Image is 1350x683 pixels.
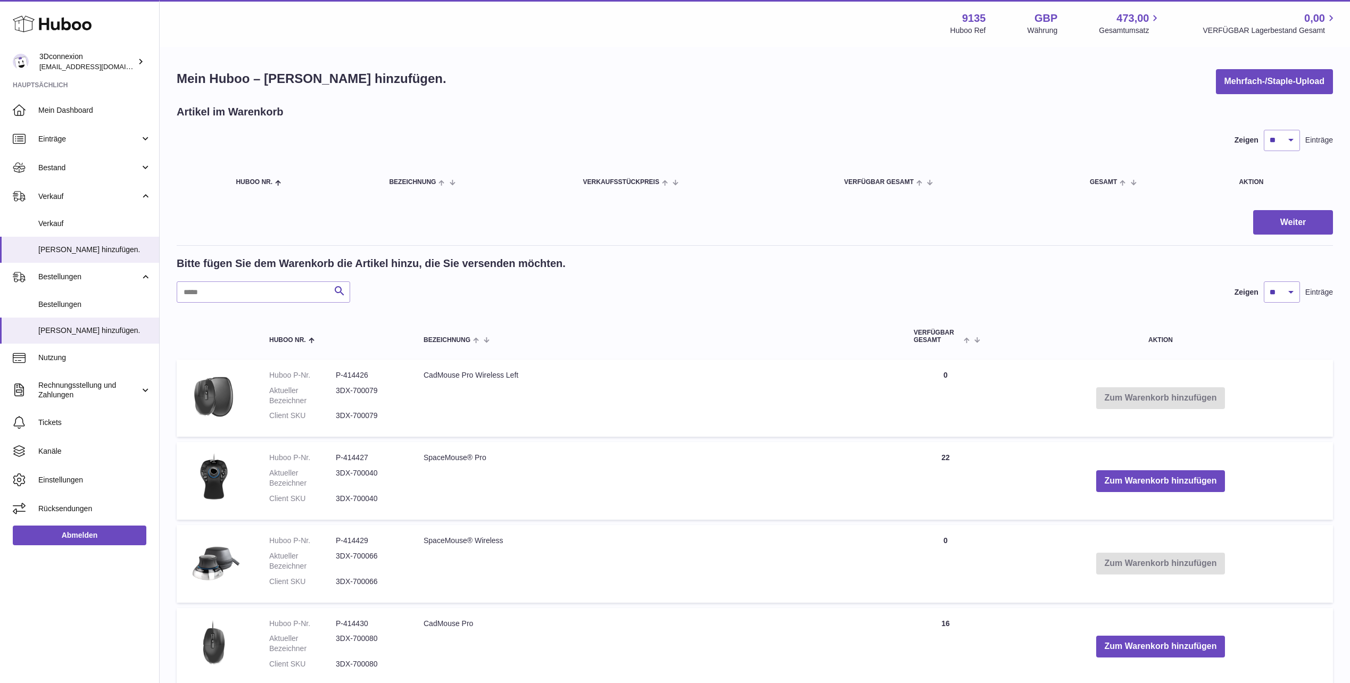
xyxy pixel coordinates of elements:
[1203,26,1337,36] span: VERFÜGBAR Lagerbestand Gesamt
[903,525,988,603] td: 0
[13,526,146,545] a: Abmelden
[187,370,241,423] img: CadMouse Pro Wireless Left
[38,446,151,456] span: Kanäle
[336,619,402,629] dd: P-414430
[1099,11,1161,36] a: 473,00 Gesamtumsatz
[187,453,241,506] img: SpaceMouse® Pro
[1235,135,1258,145] label: Zeigen
[413,360,903,437] td: CadMouse Pro Wireless Left
[269,659,336,669] dt: Client SKU
[236,179,272,186] span: Huboo Nr.
[13,54,29,70] img: order_eu@3dconnexion.com
[1096,470,1225,492] button: Zum Warenkorb hinzufügen
[950,26,986,36] div: Huboo Ref
[844,179,914,186] span: VERFÜGBAR Gesamt
[269,634,336,654] dt: Aktueller Bezeichner
[583,179,659,186] span: Verkaufsstückpreis
[1304,11,1325,26] span: 0,00
[38,163,140,173] span: Bestand
[269,619,336,629] dt: Huboo P-Nr.
[903,360,988,437] td: 0
[413,525,903,603] td: SpaceMouse® Wireless
[38,245,151,255] span: [PERSON_NAME] hinzufügen.
[187,619,241,672] img: CadMouse Pro
[177,256,566,271] h2: Bitte fügen Sie dem Warenkorb die Artikel hinzu, die Sie versenden möchten.
[269,370,336,380] dt: Huboo P-Nr.
[1305,287,1333,297] span: Einträge
[1305,135,1333,145] span: Einträge
[269,577,336,587] dt: Client SKU
[38,105,151,115] span: Mein Dashboard
[336,453,402,463] dd: P-414427
[1216,69,1333,94] button: Mehrfach-/Staple-Upload
[336,494,402,504] dd: 3DX-700040
[336,468,402,488] dd: 3DX-700040
[1116,11,1149,26] span: 473,00
[903,442,988,520] td: 22
[38,219,151,229] span: Verkauf
[1096,636,1225,657] button: Zum Warenkorb hinzufügen
[336,386,402,406] dd: 3DX-700079
[336,536,402,546] dd: P-414429
[269,453,336,463] dt: Huboo P-Nr.
[336,659,402,669] dd: 3DX-700080
[38,380,140,401] span: Rechnungsstellung und Zahlungen
[38,504,151,514] span: Rücksendungen
[269,386,336,406] dt: Aktueller Bezeichner
[39,52,135,72] div: 3Dconnexion
[38,353,151,363] span: Nutzung
[336,370,402,380] dd: P-414426
[269,411,336,421] dt: Client SKU
[269,536,336,546] dt: Huboo P-Nr.
[336,577,402,587] dd: 3DX-700066
[269,468,336,488] dt: Aktueller Bezeichner
[38,418,151,428] span: Tickets
[1235,287,1258,297] label: Zeigen
[336,551,402,571] dd: 3DX-700066
[38,299,151,310] span: Bestellungen
[1028,26,1058,36] div: Währung
[1203,11,1337,36] a: 0,00 VERFÜGBAR Lagerbestand Gesamt
[1099,26,1161,36] span: Gesamtumsatz
[38,191,140,202] span: Verkauf
[336,634,402,654] dd: 3DX-700080
[38,326,151,336] span: [PERSON_NAME] hinzufügen.
[424,337,470,344] span: Bezeichnung
[269,494,336,504] dt: Client SKU
[39,62,156,71] span: [EMAIL_ADDRESS][DOMAIN_NAME]
[988,319,1333,354] th: Aktion
[962,11,986,26] strong: 9135
[389,179,436,186] span: Bezeichnung
[38,134,140,144] span: Einträge
[269,337,306,344] span: Huboo Nr.
[914,329,961,343] span: VERFÜGBAR Gesamt
[1253,210,1333,235] button: Weiter
[336,411,402,421] dd: 3DX-700079
[187,536,241,589] img: SpaceMouse® Wireless
[1034,11,1057,26] strong: GBP
[38,272,140,282] span: Bestellungen
[177,105,283,119] h2: Artikel im Warenkorb
[269,551,336,571] dt: Aktueller Bezeichner
[1090,179,1117,186] span: Gesamt
[177,70,446,87] h1: Mein Huboo – [PERSON_NAME] hinzufügen.
[38,475,151,485] span: Einstellungen
[1239,179,1322,186] div: Aktion
[413,442,903,520] td: SpaceMouse® Pro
